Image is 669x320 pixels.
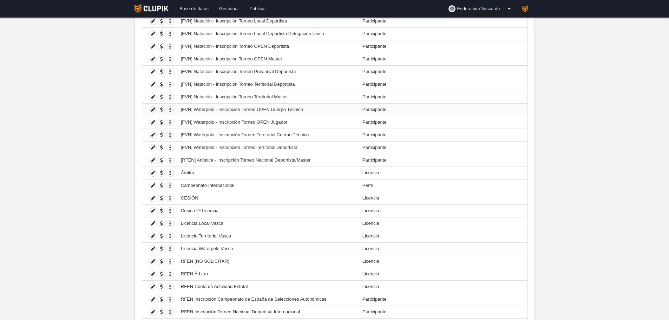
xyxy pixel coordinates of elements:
[177,78,359,91] td: [FVN] Natación - Inscripción Torneo Territorial Deportista
[359,242,527,255] td: Licencia
[177,103,359,116] td: [FVN] Waterpolo - Inscripción Torneo OPEN Cuerpo Técnico
[446,3,515,15] a: Federación Vasca de Natación
[177,217,359,230] td: Licencia Local Vasca
[359,27,527,40] td: Participante
[177,242,359,255] td: Licencia Waterpolo Vasca
[359,179,527,192] td: Perfil
[177,179,359,192] td: Campeonato Internacional
[177,154,359,166] td: [RFEN] Artística - Inscripción Torneo Nacional Deportista/Master
[359,91,527,103] td: Participante
[177,141,359,154] td: [FVN] Waterpolo - Inscripción Torneo Territorial Deportista
[359,293,527,306] td: Participante
[177,65,359,78] td: [FVN] Natación - Inscripción Torneo Provincial Deportista
[359,53,527,65] td: Participante
[177,192,359,204] td: CESIÓN
[359,230,527,242] td: Licencia
[177,255,359,268] td: RFEN (NO SOLICITAR)
[135,4,169,13] img: Clupik
[359,204,527,217] td: Licencia
[359,78,527,91] td: Participante
[177,27,359,40] td: [FVN] Natación - Inscripción Torneo Local Deportista Delegación Única
[177,306,359,318] td: RFEN Inscripción Torneo Nacional Deportista Internacional
[359,103,527,116] td: Participante
[177,116,359,129] td: [FVN] Waterpolo - Inscripción Torneo OPEN Jugador
[177,129,359,141] td: [FVN] Waterpolo - Inscripción Torneo Territorial Cuerpo Técnico
[359,154,527,166] td: Participante
[448,5,455,12] img: Oa49euYUzi2L.30x30.jpg
[177,166,359,179] td: Árbitro
[457,5,506,12] span: Federación Vasca de Natación
[177,293,359,306] td: RFEN Inscripción Campeonato de España de Selecciones Autonómicas
[359,129,527,141] td: Participante
[359,166,527,179] td: Licencia
[359,255,527,268] td: Licencia
[177,204,359,217] td: Cesión 2ª Licencia
[359,15,527,27] td: Participante
[359,192,527,204] td: Licencia
[359,141,527,154] td: Participante
[359,217,527,230] td: Licencia
[177,268,359,280] td: RFEN Árbitro
[177,15,359,27] td: [FVN] Natación - Inscripción Torneo Local Deportista
[177,91,359,103] td: [FVN] Natación - Inscripción Torneo Territorial Master
[520,4,530,13] img: PaK018JKw3ps.30x30.jpg
[177,40,359,53] td: [FVN] Natación - Inscripción Torneo OPEN Deportista
[359,280,527,293] td: Licencia
[359,116,527,129] td: Participante
[177,230,359,242] td: Licencia Territorial Vasca
[359,40,527,53] td: Participante
[359,65,527,78] td: Participante
[177,280,359,293] td: RFEN Cuota de Actividad Estatal
[359,268,527,280] td: Licencia
[177,53,359,65] td: [FVN] Natación - Inscripción Torneo OPEN Master
[359,306,527,318] td: Participante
